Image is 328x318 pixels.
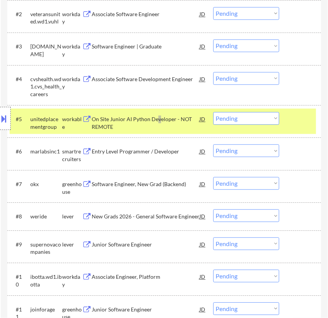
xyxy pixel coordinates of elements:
div: lever [62,241,82,249]
div: #9 [16,241,24,249]
div: workday [62,43,82,58]
div: JD [199,7,206,21]
div: JD [199,40,206,53]
div: JD [199,177,206,191]
div: veteransunited.wd1.vuhl [30,11,62,26]
div: JD [199,270,206,284]
div: JD [199,112,206,126]
div: Software Engineer | Graduate [92,43,199,51]
div: weride [30,213,62,221]
div: [DOMAIN_NAME] [30,43,62,58]
div: joinforage [30,306,62,314]
div: Entry Level Programmer / Developer [92,148,199,156]
div: Software Engineer, New Grad (Backend) [92,181,199,188]
div: ibotta.wd1.ibotta [30,273,62,288]
div: JD [199,303,206,316]
div: supernovacompanies [30,241,62,256]
div: lever [62,213,82,221]
div: JD [199,72,206,86]
div: workday [62,273,82,288]
div: Associate Engineer, Platform [92,273,199,281]
div: Associate Software Engineer [92,11,199,18]
div: #10 [16,273,24,288]
div: On Site Junior AI Python Developer - NOT REMOTE [92,116,199,131]
div: workday [62,11,82,26]
div: JD [199,210,206,223]
div: Junior Software Engineer [92,306,199,314]
div: #3 [16,43,24,51]
div: New Grads 2026 - General Software Engineer [92,213,199,221]
div: JD [199,238,206,251]
div: #8 [16,213,24,221]
div: Associate Software Development Engineer [92,76,199,83]
div: JD [199,145,206,158]
div: Junior Software Engineer [92,241,199,249]
div: #2 [16,11,24,18]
